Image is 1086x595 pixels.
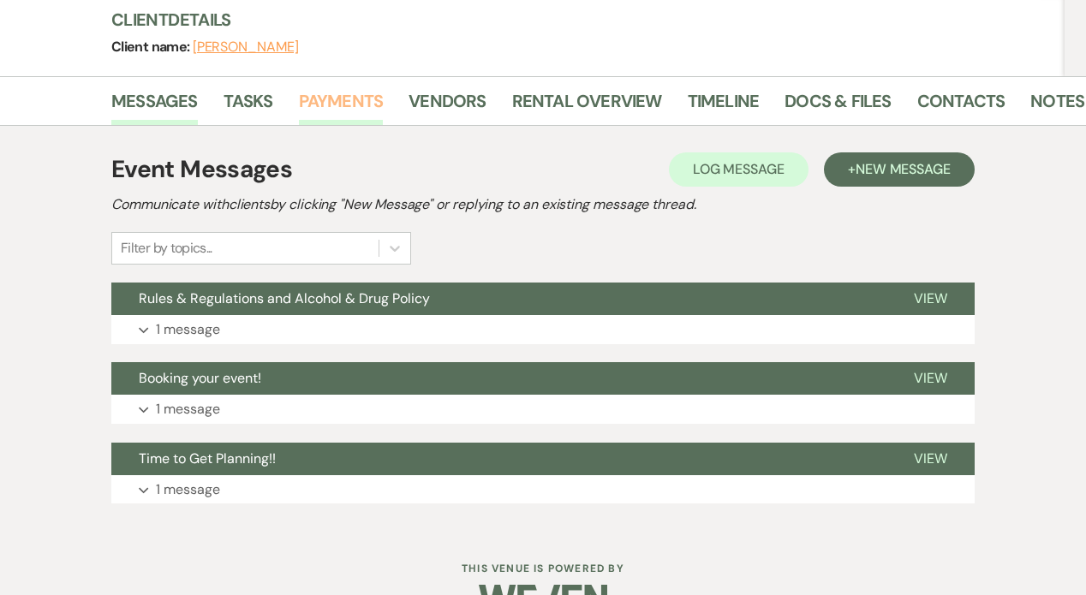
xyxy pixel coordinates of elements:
button: Booking your event! [111,362,886,395]
h3: Client Details [111,8,1047,32]
a: Contacts [917,87,1005,125]
span: View [914,369,947,387]
button: Log Message [669,152,809,187]
span: Rules & Regulations and Alcohol & Drug Policy [139,289,430,307]
a: Tasks [224,87,273,125]
button: 1 message [111,395,975,424]
h1: Event Messages [111,152,292,187]
a: Docs & Files [785,87,891,125]
span: Client name: [111,38,193,56]
p: 1 message [156,318,220,341]
h2: Communicate with clients by clicking "New Message" or replying to an existing message thread. [111,194,975,215]
span: View [914,289,947,307]
p: 1 message [156,479,220,501]
button: 1 message [111,315,975,344]
div: Filter by topics... [121,238,212,259]
span: New Message [856,160,951,178]
a: Rental Overview [512,87,662,125]
button: +New Message [824,152,975,187]
a: Timeline [688,87,760,125]
button: 1 message [111,475,975,504]
button: View [886,283,975,315]
a: Notes [1030,87,1084,125]
button: View [886,362,975,395]
span: View [914,449,947,467]
button: Rules & Regulations and Alcohol & Drug Policy [111,283,886,315]
button: View [886,443,975,475]
span: Booking your event! [139,369,261,387]
button: Time to Get Planning!! [111,443,886,475]
a: Messages [111,87,198,125]
p: 1 message [156,398,220,420]
a: Vendors [409,87,486,125]
span: Log Message [693,160,785,178]
a: Payments [299,87,384,125]
span: Time to Get Planning!! [139,449,276,467]
button: [PERSON_NAME] [193,40,299,54]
